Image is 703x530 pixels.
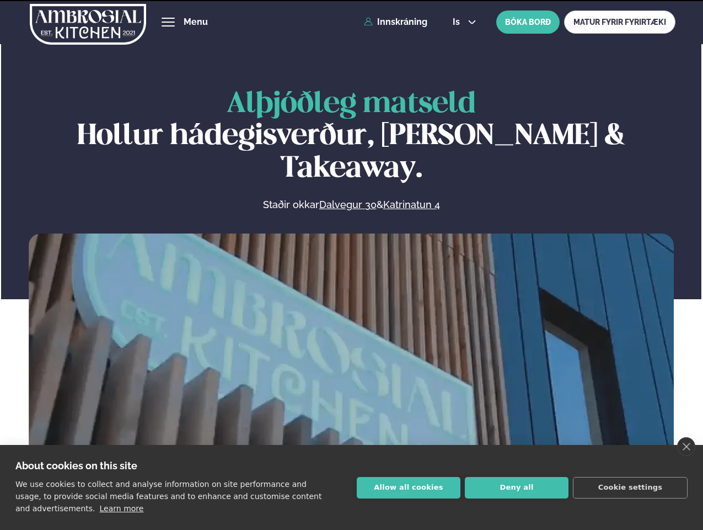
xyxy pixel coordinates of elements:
a: Dalvegur 30 [319,198,377,211]
button: BÓKA BORÐ [496,10,560,34]
span: is [453,18,463,26]
strong: About cookies on this site [15,460,137,471]
p: Staðir okkar & [143,198,560,211]
button: Deny all [465,477,568,499]
a: Innskráning [364,17,427,27]
p: We use cookies to collect and analyse information on site performance and usage, to provide socia... [15,480,321,513]
a: MATUR FYRIR FYRIRTÆKI [564,10,675,34]
button: Cookie settings [573,477,688,499]
a: Learn more [100,504,144,513]
a: close [677,437,695,456]
span: Alþjóðleg matseld [227,91,476,118]
a: Katrinatun 4 [383,198,440,211]
h1: Hollur hádegisverður, [PERSON_NAME] & Takeaway. [29,88,674,185]
img: logo [30,2,146,47]
button: Allow all cookies [357,477,460,499]
button: hamburger [162,15,175,29]
button: is [444,18,485,26]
